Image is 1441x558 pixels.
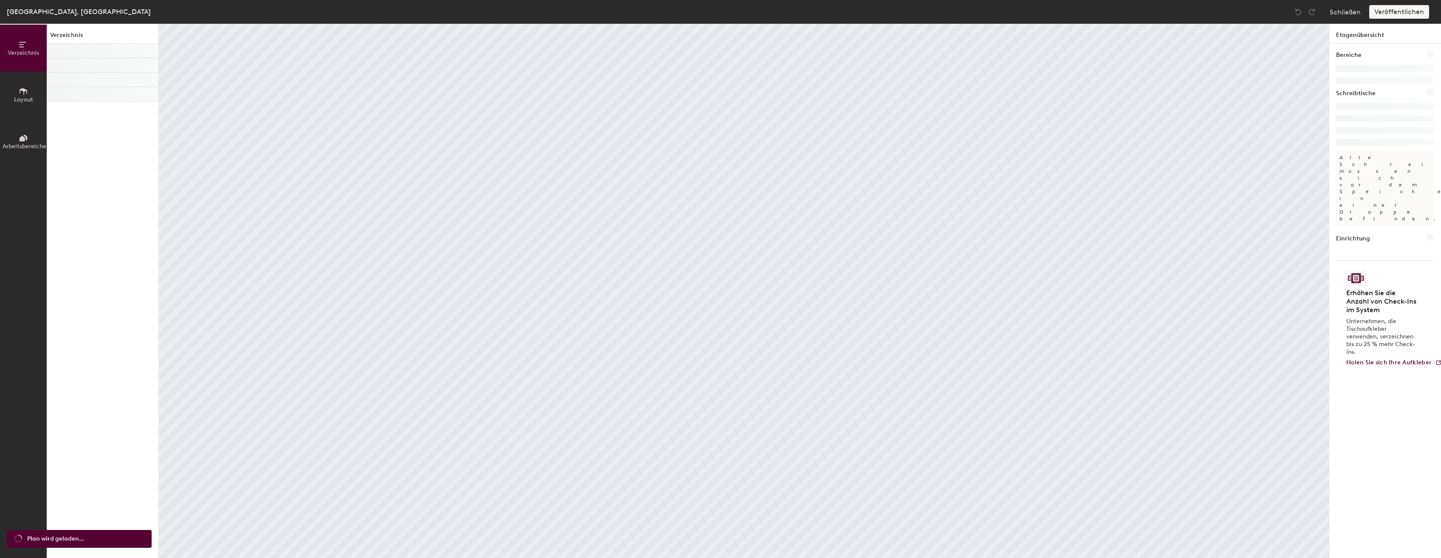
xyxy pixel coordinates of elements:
div: [GEOGRAPHIC_DATA], [GEOGRAPHIC_DATA] [7,6,151,17]
h4: Erhöhen Sie die Anzahl von Check-Ins im System [1346,289,1419,314]
img: Aufkleber Logo [1346,271,1366,285]
img: Undo [1294,8,1303,16]
button: Schließen [1330,5,1361,19]
img: Redo [1308,8,1316,16]
h1: Verzeichnis [47,31,158,44]
span: Plan wird geladen... [27,534,84,544]
h1: Bereiche [1336,51,1362,60]
h1: Einrichtung [1336,234,1370,243]
h1: Etagenübersicht [1329,24,1441,44]
canvas: Map [159,24,1329,558]
span: Holen Sie sich Ihre Aufkleber [1346,359,1432,366]
p: Alle Schreibtische müssen sich vor dem Speichern in einer Gruppe befinden. [1336,151,1434,225]
h1: Schreibtische [1336,89,1376,98]
span: Arbeitsbereiche [3,143,46,150]
span: Verzeichnis [8,49,39,56]
span: Layout [14,96,33,103]
p: Unternehmen, die Tischaufkleber verwenden, verzeichnen bis zu 25 % mehr Check-ins. [1346,318,1419,356]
